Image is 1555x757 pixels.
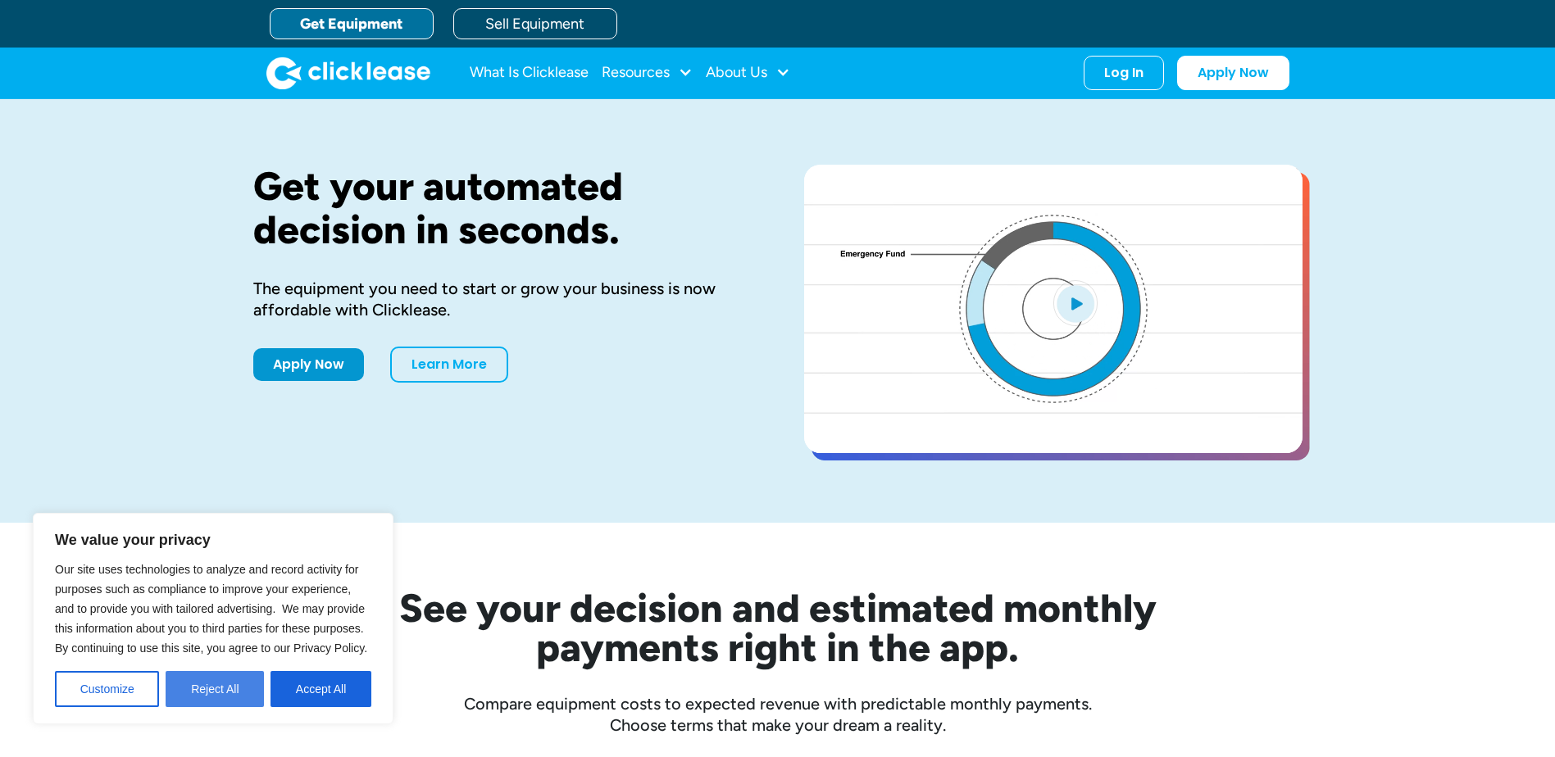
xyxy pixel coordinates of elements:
[253,348,364,381] a: Apply Now
[55,563,367,655] span: Our site uses technologies to analyze and record activity for purposes such as compliance to impr...
[602,57,693,89] div: Resources
[1104,65,1144,81] div: Log In
[253,165,752,252] h1: Get your automated decision in seconds.
[804,165,1303,453] a: open lightbox
[253,278,752,320] div: The equipment you need to start or grow your business is now affordable with Clicklease.
[706,57,790,89] div: About Us
[1053,280,1098,326] img: Blue play button logo on a light blue circular background
[390,347,508,383] a: Learn More
[266,57,430,89] img: Clicklease logo
[271,671,371,707] button: Accept All
[470,57,589,89] a: What Is Clicklease
[166,671,264,707] button: Reject All
[266,57,430,89] a: home
[1177,56,1289,90] a: Apply Now
[253,693,1303,736] div: Compare equipment costs to expected revenue with predictable monthly payments. Choose terms that ...
[55,530,371,550] p: We value your privacy
[55,671,159,707] button: Customize
[453,8,617,39] a: Sell Equipment
[33,513,393,724] div: We value your privacy
[319,588,1237,667] h2: See your decision and estimated monthly payments right in the app.
[270,8,434,39] a: Get Equipment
